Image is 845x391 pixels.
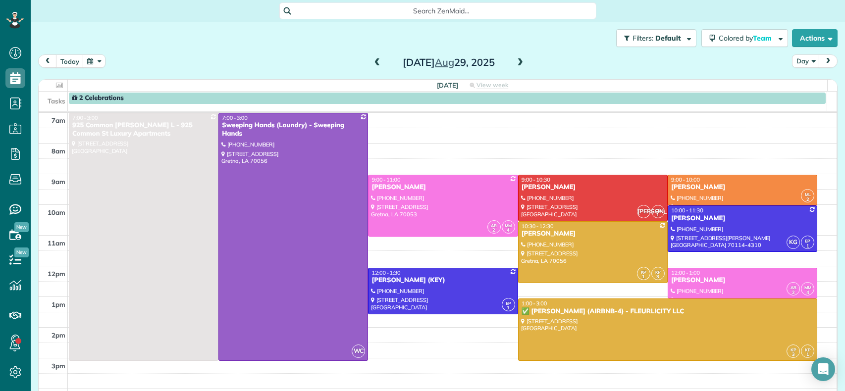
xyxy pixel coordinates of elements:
[641,269,647,275] span: KP
[371,183,515,192] div: [PERSON_NAME]
[671,269,700,276] span: 12:00 - 1:00
[521,307,814,316] div: ✅ [PERSON_NAME] (AIRBNB-4) - FLEURLICITY LLC
[371,276,515,285] div: [PERSON_NAME] (KEY)
[221,121,365,138] div: Sweeping Hands (Laundry) - Sweeping Hands
[671,176,700,183] span: 9:00 - 10:00
[655,269,661,275] span: KP
[655,34,682,43] span: Default
[387,57,511,68] h2: [DATE] 29, 2025
[521,230,665,238] div: [PERSON_NAME]
[805,192,811,197] span: ML
[719,34,775,43] span: Colored by
[505,223,512,228] span: MM
[637,205,650,218] span: [PERSON_NAME]
[787,288,799,297] small: 2
[811,357,835,381] div: Open Intercom Messenger
[352,344,365,358] span: WC
[652,210,664,220] small: 1
[652,272,664,282] small: 3
[671,276,814,285] div: [PERSON_NAME]
[56,54,84,68] button: today
[52,362,65,370] span: 3pm
[371,176,400,183] span: 9:00 - 11:00
[671,214,814,223] div: [PERSON_NAME]
[522,223,554,230] span: 10:30 - 12:30
[522,300,547,307] span: 1:00 - 3:00
[52,116,65,124] span: 7am
[506,300,511,306] span: EP
[637,272,650,282] small: 1
[48,270,65,278] span: 12pm
[805,347,811,352] span: KP
[52,300,65,308] span: 1pm
[791,347,796,352] span: KP
[491,223,497,228] span: AR
[371,269,400,276] span: 12:00 - 1:30
[522,176,550,183] span: 9:00 - 10:30
[38,54,57,68] button: prev
[72,94,124,102] span: 2 Celebrations
[801,242,814,251] small: 1
[476,81,508,89] span: View week
[222,114,248,121] span: 7:00 - 3:00
[48,208,65,216] span: 10am
[633,34,653,43] span: Filters:
[435,56,454,68] span: Aug
[671,183,814,192] div: [PERSON_NAME]
[792,29,838,47] button: Actions
[488,226,500,235] small: 2
[655,207,661,213] span: CG
[792,54,820,68] button: Day
[52,147,65,155] span: 8am
[804,285,811,290] span: MM
[819,54,838,68] button: next
[72,114,98,121] span: 7:00 - 3:00
[616,29,696,47] button: Filters: Default
[801,288,814,297] small: 4
[14,247,29,257] span: New
[521,183,665,192] div: [PERSON_NAME]
[801,195,814,204] small: 2
[671,207,703,214] span: 10:00 - 11:30
[502,226,515,235] small: 4
[72,121,215,138] div: 925 Common [PERSON_NAME] L - 925 Common St Luxury Apartments
[801,350,814,359] small: 1
[787,236,800,249] span: KG
[753,34,773,43] span: Team
[805,238,810,244] span: EP
[701,29,788,47] button: Colored byTeam
[502,303,515,313] small: 1
[52,331,65,339] span: 2pm
[14,222,29,232] span: New
[52,178,65,186] span: 9am
[48,239,65,247] span: 11am
[437,81,458,89] span: [DATE]
[787,350,799,359] small: 3
[791,285,796,290] span: AR
[611,29,696,47] a: Filters: Default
